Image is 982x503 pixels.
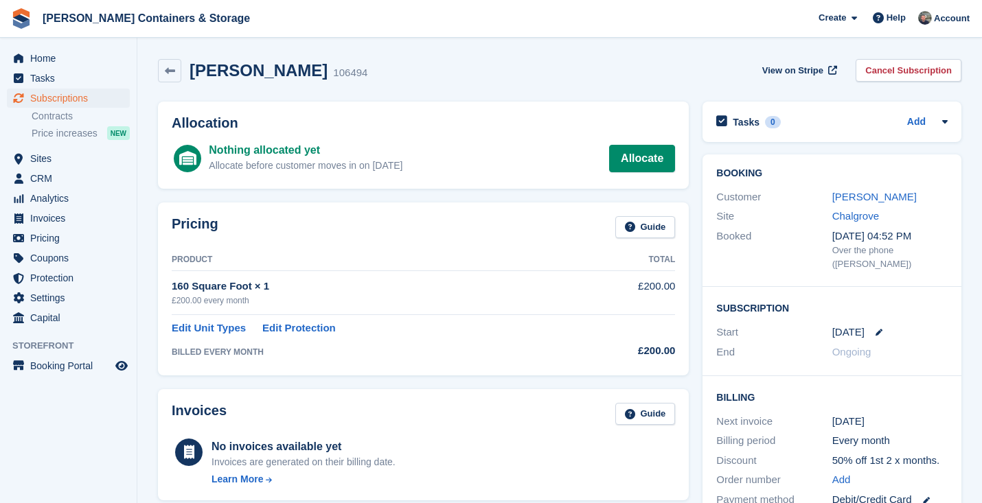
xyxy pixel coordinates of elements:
[7,169,130,188] a: menu
[212,472,263,487] div: Learn More
[113,358,130,374] a: Preview store
[7,288,130,307] a: menu
[832,229,948,244] div: [DATE] 04:52 PM
[32,110,130,123] a: Contracts
[765,116,781,128] div: 0
[7,356,130,375] a: menu
[832,191,917,202] a: [PERSON_NAME]
[333,65,367,81] div: 106494
[918,11,932,25] img: Adam Greenhalgh
[209,159,402,173] div: Allocate before customer moves in on [DATE]
[30,248,113,268] span: Coupons
[582,271,676,314] td: £200.00
[832,414,948,430] div: [DATE]
[30,209,113,228] span: Invoices
[7,268,130,288] a: menu
[716,189,832,205] div: Customer
[30,229,113,248] span: Pricing
[37,7,255,30] a: [PERSON_NAME] Containers & Storage
[887,11,906,25] span: Help
[757,59,840,82] a: View on Stripe
[716,344,832,360] div: End
[107,126,130,140] div: NEW
[262,320,336,336] a: Edit Protection
[7,49,130,68] a: menu
[7,308,130,327] a: menu
[172,115,675,131] h2: Allocation
[832,325,865,340] time: 2025-09-22 00:00:00 UTC
[832,210,879,222] a: Chalgrove
[7,189,130,208] a: menu
[212,455,396,469] div: Invoices are generated on their billing date.
[30,288,113,307] span: Settings
[733,116,760,128] h2: Tasks
[32,127,98,140] span: Price increases
[30,149,113,168] span: Sites
[172,346,582,358] div: BILLED EVERY MONTH
[7,69,130,88] a: menu
[615,216,676,239] a: Guide
[716,168,948,179] h2: Booking
[907,115,926,130] a: Add
[172,249,582,271] th: Product
[209,142,402,159] div: Nothing allocated yet
[30,69,113,88] span: Tasks
[832,244,948,270] div: Over the phone ([PERSON_NAME])
[762,64,823,78] span: View on Stripe
[172,216,218,239] h2: Pricing
[212,472,396,487] a: Learn More
[30,49,113,68] span: Home
[716,472,832,488] div: Order number
[615,403,676,425] a: Guide
[716,433,832,449] div: Billing period
[7,149,130,168] a: menu
[832,433,948,449] div: Every month
[716,209,832,224] div: Site
[32,126,130,141] a: Price increases NEW
[11,8,32,29] img: stora-icon-8386f47178a22dfd0bd8f6a31ec36ba5ce8667c1dd55bd0f319d3a0aa187defe.svg
[30,356,113,375] span: Booking Portal
[212,438,396,455] div: No invoices available yet
[30,169,113,188] span: CRM
[30,308,113,327] span: Capital
[716,301,948,314] h2: Subscription
[30,268,113,288] span: Protection
[582,343,676,359] div: £200.00
[190,61,328,80] h2: [PERSON_NAME]
[819,11,846,25] span: Create
[716,453,832,469] div: Discount
[716,325,832,340] div: Start
[172,320,246,336] a: Edit Unit Types
[582,249,676,271] th: Total
[934,12,970,25] span: Account
[30,89,113,108] span: Subscriptions
[832,346,871,358] span: Ongoing
[7,89,130,108] a: menu
[172,294,582,307] div: £200.00 every month
[609,145,675,172] a: Allocate
[832,453,948,469] div: 50% off 1st 2 x months.
[716,390,948,403] h2: Billing
[12,339,137,353] span: Storefront
[172,403,227,425] h2: Invoices
[172,279,582,294] div: 160 Square Foot × 1
[7,229,130,248] a: menu
[856,59,961,82] a: Cancel Subscription
[716,229,832,271] div: Booked
[716,414,832,430] div: Next invoice
[30,189,113,208] span: Analytics
[7,248,130,268] a: menu
[832,472,851,488] a: Add
[7,209,130,228] a: menu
